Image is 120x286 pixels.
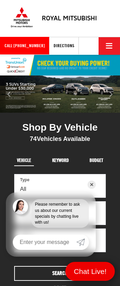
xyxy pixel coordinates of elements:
[30,135,37,142] span: 74
[13,235,76,250] input: Enter your message
[99,37,120,55] button: Click to show site navigation
[20,177,29,183] label: Type
[17,158,31,163] span: Vehicle
[13,43,45,48] span: [PHONE_NUMBER]
[65,262,115,281] a: Menu
[49,37,79,54] a: Directions
[14,122,106,135] div: Shop By Vehicle
[10,7,34,28] img: Mitsubishi
[76,235,89,250] a: Submit
[90,158,103,163] span: Budget
[52,158,69,163] span: Keyword
[13,199,28,214] img: Agent profile photo
[4,43,12,48] font: Call
[14,135,106,143] div: Vehicles Available
[14,266,106,281] button: Search
[102,89,120,99] button: Click to view next picture.
[42,15,97,22] h4: Royal Mitsubishi
[70,267,110,276] span: Menu
[31,199,89,228] div: Please remember to ask us about our current specials by chatting live with us!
